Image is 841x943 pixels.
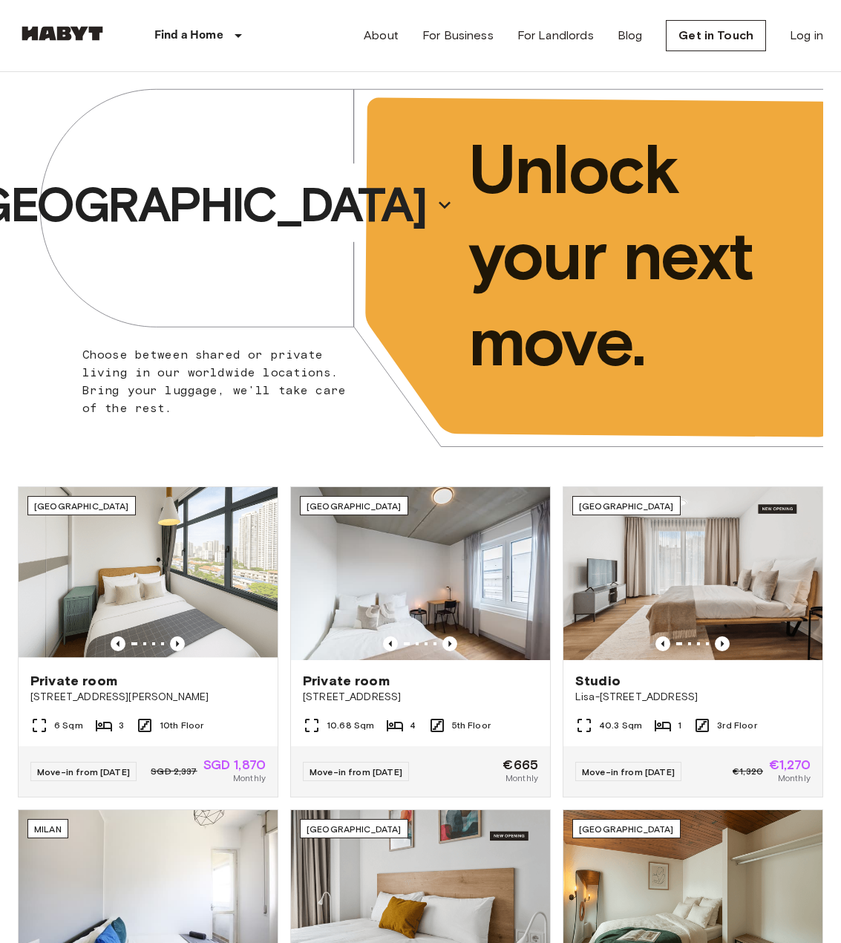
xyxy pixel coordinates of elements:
button: Previous image [715,636,730,651]
button: Previous image [170,636,185,651]
img: Habyt [18,26,107,41]
button: Previous image [111,636,125,651]
span: Private room [30,672,117,690]
span: Lisa-[STREET_ADDRESS] [575,690,811,705]
a: Get in Touch [666,20,766,51]
span: SGD 1,870 [203,758,266,771]
button: Previous image [655,636,670,651]
span: Monthly [505,771,538,785]
span: Milan [34,823,62,835]
span: Move-in from [DATE] [582,766,675,777]
span: Move-in from [DATE] [37,766,130,777]
a: For Landlords [517,27,594,45]
a: For Business [422,27,494,45]
span: [GEOGRAPHIC_DATA] [307,500,402,512]
span: [GEOGRAPHIC_DATA] [307,823,402,835]
p: Find a Home [154,27,223,45]
span: [GEOGRAPHIC_DATA] [34,500,129,512]
span: [STREET_ADDRESS] [303,690,538,705]
a: Log in [790,27,823,45]
span: Monthly [233,771,266,785]
span: 4 [410,719,416,732]
p: Unlock your next move. [468,126,800,385]
span: Monthly [778,771,811,785]
span: 3 [119,719,124,732]
span: 10.68 Sqm [327,719,374,732]
span: [GEOGRAPHIC_DATA] [579,500,674,512]
span: SGD 2,337 [151,765,197,778]
span: Studio [575,672,621,690]
a: About [364,27,399,45]
span: Private room [303,672,390,690]
p: Choose between shared or private living in our worldwide locations. Bring your luggage, we'll tak... [82,346,348,417]
a: Marketing picture of unit DE-04-037-026-03QPrevious imagePrevious image[GEOGRAPHIC_DATA]Private r... [290,486,551,797]
span: Move-in from [DATE] [310,766,402,777]
span: 5th Floor [452,719,491,732]
span: 3rd Floor [717,719,756,732]
button: Previous image [383,636,398,651]
span: €1,320 [733,765,763,778]
button: Previous image [442,636,457,651]
span: 1 [678,719,681,732]
span: 40.3 Sqm [599,719,642,732]
img: Marketing picture of unit DE-01-491-304-001 [563,487,822,660]
img: Marketing picture of unit DE-04-037-026-03Q [291,487,550,660]
a: Marketing picture of unit DE-01-491-304-001Previous imagePrevious image[GEOGRAPHIC_DATA]StudioLis... [563,486,823,797]
span: €665 [503,758,538,771]
a: Marketing picture of unit SG-01-116-001-02Previous imagePrevious image[GEOGRAPHIC_DATA]Private ro... [18,486,278,797]
span: [STREET_ADDRESS][PERSON_NAME] [30,690,266,705]
span: [GEOGRAPHIC_DATA] [579,823,674,835]
img: Marketing picture of unit SG-01-116-001-02 [19,487,278,660]
span: €1,270 [769,758,811,771]
span: 6 Sqm [54,719,83,732]
span: 10th Floor [160,719,204,732]
a: Blog [618,27,643,45]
